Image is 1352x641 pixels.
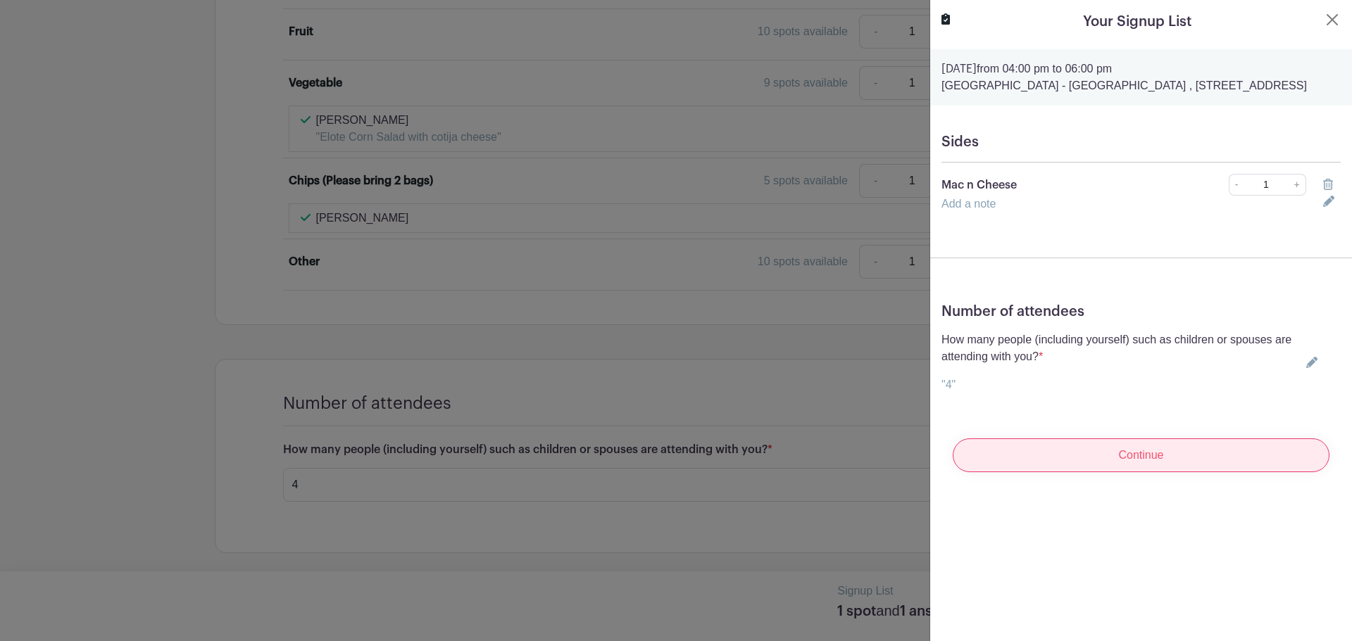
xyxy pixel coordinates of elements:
p: How many people (including yourself) such as children or spouses are attending with you? [941,331,1301,365]
h5: Sides [941,134,1341,151]
p: [GEOGRAPHIC_DATA] - [GEOGRAPHIC_DATA] , [STREET_ADDRESS] [941,77,1341,94]
p: Mac n Cheese [941,177,1168,193]
strong: [DATE] [941,63,977,75]
h5: Number of attendees [941,303,1341,320]
p: from 04:00 pm to 06:00 pm [941,61,1341,77]
input: Continue [953,438,1329,472]
button: Close [1324,11,1341,28]
a: + [1289,174,1306,196]
a: - [1229,174,1244,196]
a: Add a note [941,198,996,210]
a: "4" [941,379,956,391]
h5: Your Signup List [1083,11,1191,32]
